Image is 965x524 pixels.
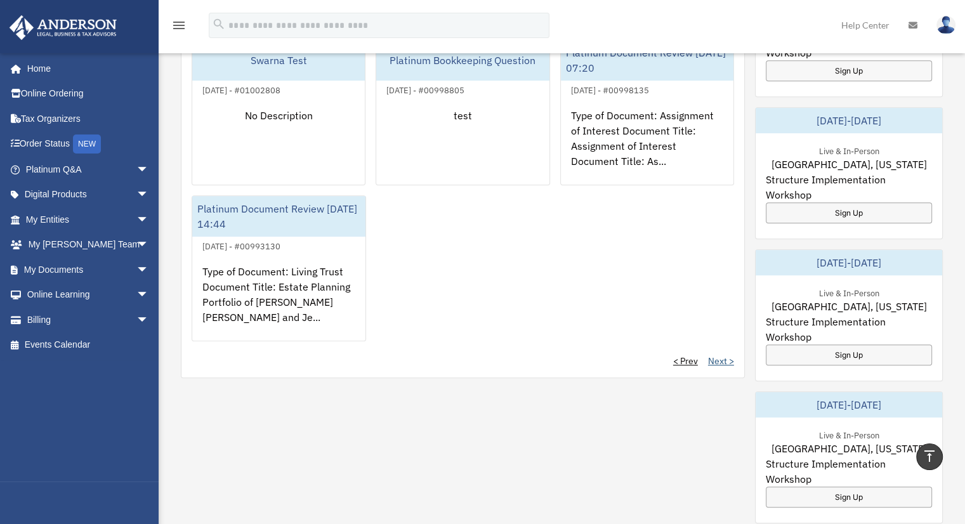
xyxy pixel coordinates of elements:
[73,134,101,154] div: NEW
[673,355,698,367] a: < Prev
[771,157,926,172] span: [GEOGRAPHIC_DATA], [US_STATE]
[136,307,162,333] span: arrow_drop_down
[808,428,889,441] div: Live & In-Person
[766,172,932,202] span: Structure Implementation Workshop
[192,39,365,185] a: Swarna Test[DATE] - #01002808No Description
[136,207,162,233] span: arrow_drop_down
[171,22,187,33] a: menu
[766,487,932,508] a: Sign Up
[136,157,162,183] span: arrow_drop_down
[376,82,475,96] div: [DATE] - #00998805
[192,40,365,81] div: Swarna Test
[561,98,733,197] div: Type of Document: Assignment of Interest Document Title: Assignment of Interest Document Title: A...
[766,314,932,344] span: Structure Implementation Workshop
[171,18,187,33] i: menu
[808,285,889,299] div: Live & In-Person
[9,131,168,157] a: Order StatusNEW
[192,195,366,341] a: Platinum Document Review [DATE] 14:44[DATE] - #00993130Type of Document: Living Trust Document Ti...
[766,60,932,81] a: Sign Up
[212,17,226,31] i: search
[766,344,932,365] a: Sign Up
[192,98,365,197] div: No Description
[771,441,926,456] span: [GEOGRAPHIC_DATA], [US_STATE]
[9,332,168,358] a: Events Calendar
[771,299,926,314] span: [GEOGRAPHIC_DATA], [US_STATE]
[766,202,932,223] a: Sign Up
[808,143,889,157] div: Live & In-Person
[9,157,168,182] a: Platinum Q&Aarrow_drop_down
[9,182,168,207] a: Digital Productsarrow_drop_down
[376,40,549,81] div: Platinum Bookkeeping Question
[136,232,162,258] span: arrow_drop_down
[936,16,955,34] img: User Pic
[9,81,168,107] a: Online Ordering
[9,282,168,308] a: Online Learningarrow_drop_down
[136,282,162,308] span: arrow_drop_down
[560,39,734,185] a: Platinum Document Review [DATE] 07:20[DATE] - #00998135Type of Document: Assignment of Interest D...
[756,250,942,275] div: [DATE]-[DATE]
[9,257,168,282] a: My Documentsarrow_drop_down
[766,456,932,487] span: Structure Implementation Workshop
[192,254,365,353] div: Type of Document: Living Trust Document Title: Estate Planning Portfolio of [PERSON_NAME] [PERSON...
[756,108,942,133] div: [DATE]-[DATE]
[756,392,942,417] div: [DATE]-[DATE]
[192,196,365,237] div: Platinum Document Review [DATE] 14:44
[9,232,168,258] a: My [PERSON_NAME] Teamarrow_drop_down
[708,355,734,367] a: Next >
[376,98,549,197] div: test
[916,443,943,470] a: vertical_align_top
[192,239,291,252] div: [DATE] - #00993130
[6,15,121,40] img: Anderson Advisors Platinum Portal
[136,182,162,208] span: arrow_drop_down
[9,207,168,232] a: My Entitiesarrow_drop_down
[561,40,733,81] div: Platinum Document Review [DATE] 07:20
[136,257,162,283] span: arrow_drop_down
[561,82,659,96] div: [DATE] - #00998135
[922,449,937,464] i: vertical_align_top
[192,82,291,96] div: [DATE] - #01002808
[9,307,168,332] a: Billingarrow_drop_down
[376,39,549,185] a: Platinum Bookkeeping Question[DATE] - #00998805test
[9,106,168,131] a: Tax Organizers
[9,56,162,81] a: Home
